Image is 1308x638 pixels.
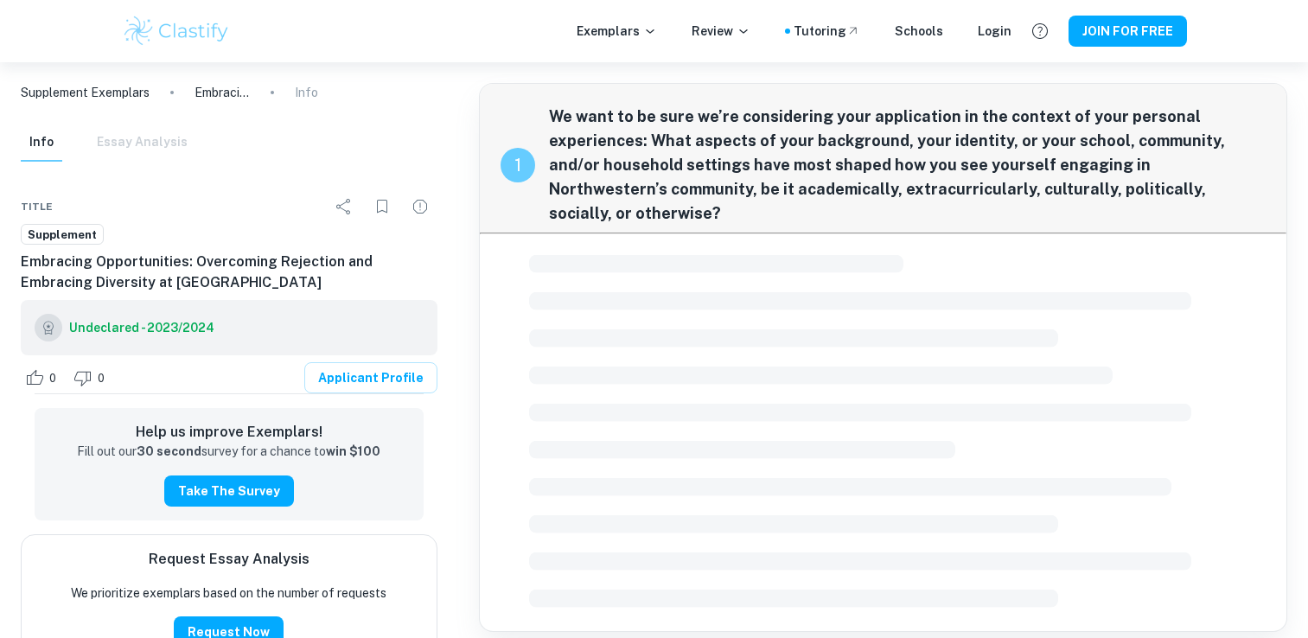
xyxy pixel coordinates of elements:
h6: Help us improve Exemplars! [48,422,410,443]
a: Tutoring [794,22,860,41]
span: 0 [40,370,66,387]
strong: win $100 [326,444,380,458]
p: Embracing Opportunities: Overcoming Rejection and Embracing Diversity at [GEOGRAPHIC_DATA] [195,83,250,102]
h6: Undeclared - 2023/2024 [69,318,214,337]
button: Info [21,124,62,162]
p: Info [295,83,318,102]
img: Clastify logo [122,14,232,48]
h6: Request Essay Analysis [149,549,309,570]
span: Title [21,199,53,214]
h6: Embracing Opportunities: Overcoming Rejection and Embracing Diversity at [GEOGRAPHIC_DATA] [21,252,437,293]
a: Undeclared - 2023/2024 [69,314,214,341]
div: Bookmark [365,189,399,224]
div: Dislike [69,364,114,392]
a: Supplement Exemplars [21,83,150,102]
span: We want to be sure we’re considering your application in the context of your personal experiences... [549,105,1266,226]
span: Supplement [22,226,103,244]
p: Review [692,22,750,41]
span: 0 [88,370,114,387]
a: Supplement [21,224,104,246]
p: Fill out our survey for a chance to [77,443,380,462]
button: Take the Survey [164,475,294,507]
button: Help and Feedback [1025,16,1055,46]
button: JOIN FOR FREE [1069,16,1187,47]
a: Schools [895,22,943,41]
p: Exemplars [577,22,657,41]
div: Share [327,189,361,224]
p: We prioritize exemplars based on the number of requests [71,584,386,603]
div: Like [21,364,66,392]
div: recipe [501,148,535,182]
a: Applicant Profile [304,362,437,393]
a: Login [978,22,1011,41]
div: Report issue [403,189,437,224]
strong: 30 second [137,444,201,458]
